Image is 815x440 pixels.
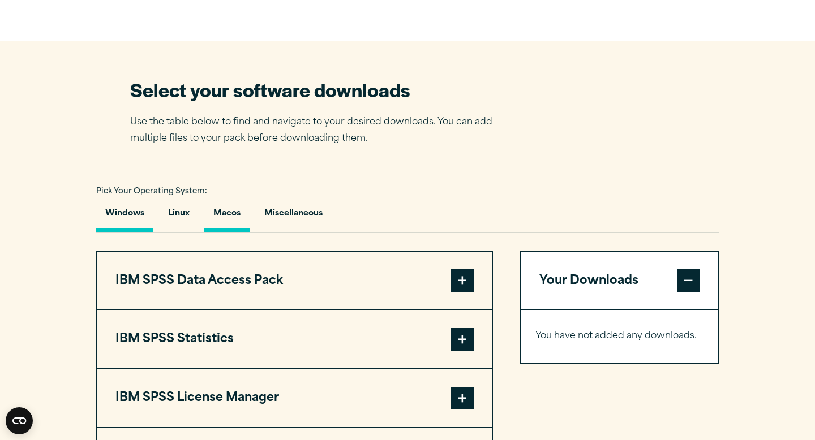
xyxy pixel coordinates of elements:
[96,188,207,195] span: Pick Your Operating System:
[6,407,33,434] button: Open CMP widget
[97,252,492,310] button: IBM SPSS Data Access Pack
[521,309,718,363] div: Your Downloads
[159,200,199,232] button: Linux
[521,252,718,310] button: Your Downloads
[535,328,704,344] p: You have not added any downloads.
[204,200,250,232] button: Macos
[97,369,492,427] button: IBM SPSS License Manager
[130,114,509,147] p: Use the table below to find and navigate to your desired downloads. You can add multiple files to...
[255,200,332,232] button: Miscellaneous
[96,200,153,232] button: Windows
[130,77,509,102] h2: Select your software downloads
[97,310,492,368] button: IBM SPSS Statistics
